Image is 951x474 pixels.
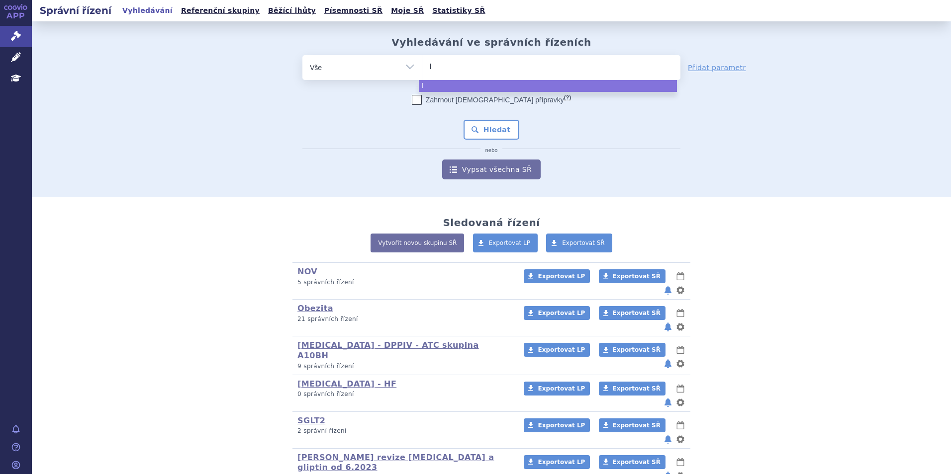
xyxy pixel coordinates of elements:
[599,306,666,320] a: Exportovat SŘ
[675,456,685,468] button: lhůty
[321,4,385,17] a: Písemnosti SŘ
[442,159,541,179] a: Vypsat všechna SŘ
[297,278,511,287] p: 5 správních řízení
[429,4,488,17] a: Statistiky SŘ
[675,419,685,431] button: lhůty
[524,269,590,283] a: Exportovat LP
[562,239,605,246] span: Exportovat SŘ
[538,385,585,392] span: Exportovat LP
[538,459,585,466] span: Exportovat LP
[297,379,396,389] a: [MEDICAL_DATA] - HF
[538,273,585,280] span: Exportovat LP
[32,3,119,17] h2: Správní řízení
[538,422,585,429] span: Exportovat LP
[613,346,661,353] span: Exportovat SŘ
[675,307,685,319] button: lhůty
[564,94,571,101] abbr: (?)
[524,382,590,395] a: Exportovat LP
[297,453,494,473] a: [PERSON_NAME] revize [MEDICAL_DATA] a gliptin od 6.2023
[599,269,666,283] a: Exportovat SŘ
[297,362,511,371] p: 9 správních řízení
[524,343,590,357] a: Exportovat LP
[675,396,685,408] button: nastavení
[599,382,666,395] a: Exportovat SŘ
[538,346,585,353] span: Exportovat LP
[524,418,590,432] a: Exportovat LP
[524,306,590,320] a: Exportovat LP
[675,270,685,282] button: lhůty
[391,36,591,48] h2: Vyhledávání ve správních řízeních
[675,284,685,296] button: nastavení
[297,315,511,323] p: 21 správních řízení
[371,234,464,252] a: Vytvořit novou skupinu SŘ
[265,4,319,17] a: Běžící lhůty
[119,4,176,17] a: Vyhledávání
[473,234,538,252] a: Exportovat LP
[524,455,590,469] a: Exportovat LP
[297,304,333,313] a: Obezita
[675,358,685,370] button: nastavení
[388,4,427,17] a: Moje SŘ
[297,427,511,435] p: 2 správní řízení
[412,95,571,105] label: Zahrnout [DEMOGRAPHIC_DATA] přípravky
[419,80,677,92] li: l
[663,433,673,445] button: notifikace
[480,148,503,154] i: nebo
[546,234,612,252] a: Exportovat SŘ
[663,321,673,333] button: notifikace
[297,267,317,276] a: NOV
[443,217,540,229] h2: Sledovaná řízení
[538,310,585,316] span: Exportovat LP
[675,433,685,445] button: nastavení
[599,418,666,432] a: Exportovat SŘ
[675,344,685,356] button: lhůty
[464,120,520,140] button: Hledat
[613,310,661,316] span: Exportovat SŘ
[613,459,661,466] span: Exportovat SŘ
[178,4,263,17] a: Referenční skupiny
[297,340,479,360] a: [MEDICAL_DATA] - DPPIV - ATC skupina A10BH
[688,63,746,73] a: Přidat parametr
[613,422,661,429] span: Exportovat SŘ
[663,396,673,408] button: notifikace
[599,455,666,469] a: Exportovat SŘ
[489,239,531,246] span: Exportovat LP
[675,383,685,395] button: lhůty
[613,385,661,392] span: Exportovat SŘ
[613,273,661,280] span: Exportovat SŘ
[663,284,673,296] button: notifikace
[297,416,325,425] a: SGLT2
[675,321,685,333] button: nastavení
[599,343,666,357] a: Exportovat SŘ
[663,358,673,370] button: notifikace
[297,390,511,398] p: 0 správních řízení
